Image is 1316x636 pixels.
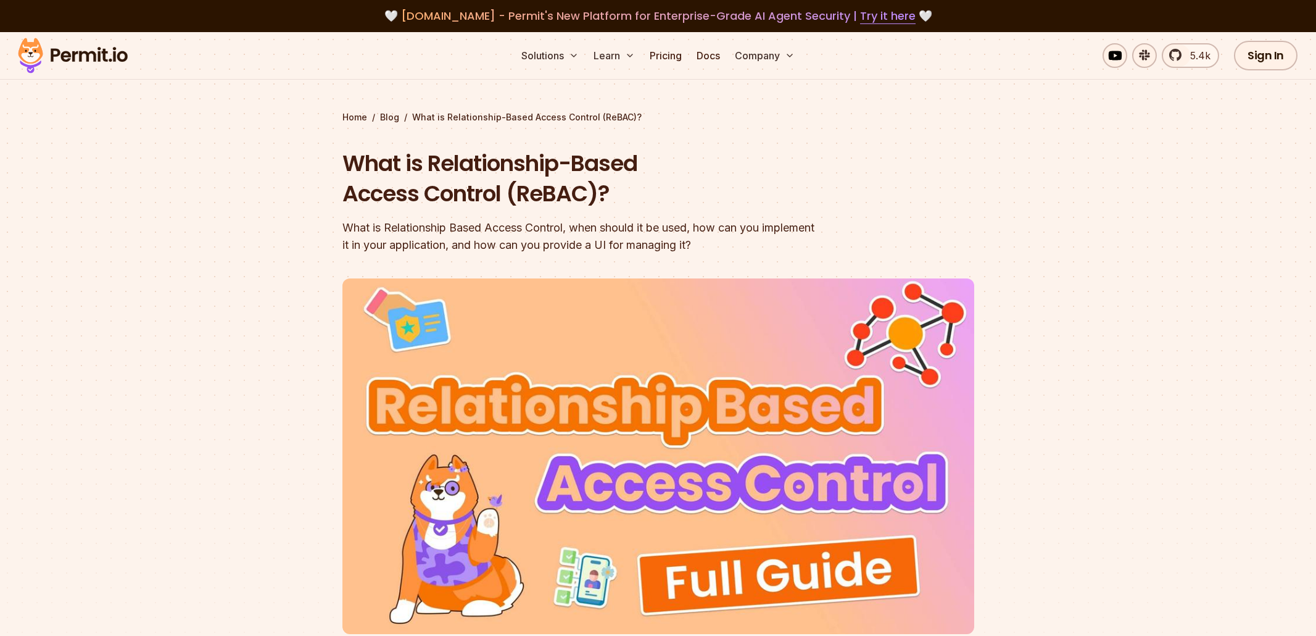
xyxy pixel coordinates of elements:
[401,8,916,23] span: [DOMAIN_NAME] - Permit's New Platform for Enterprise-Grade AI Agent Security |
[589,43,640,68] button: Learn
[730,43,800,68] button: Company
[645,43,687,68] a: Pricing
[342,278,974,634] img: What is Relationship-Based Access Control (ReBAC)?
[342,111,974,123] div: / /
[342,219,816,254] div: What is Relationship Based Access Control, when should it be used, how can you implement it in yo...
[342,111,367,123] a: Home
[1183,48,1210,63] span: 5.4k
[342,148,816,209] h1: What is Relationship-Based Access Control (ReBAC)?
[516,43,584,68] button: Solutions
[1234,41,1297,70] a: Sign In
[692,43,725,68] a: Docs
[380,111,399,123] a: Blog
[30,7,1286,25] div: 🤍 🤍
[12,35,133,77] img: Permit logo
[860,8,916,24] a: Try it here
[1162,43,1219,68] a: 5.4k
